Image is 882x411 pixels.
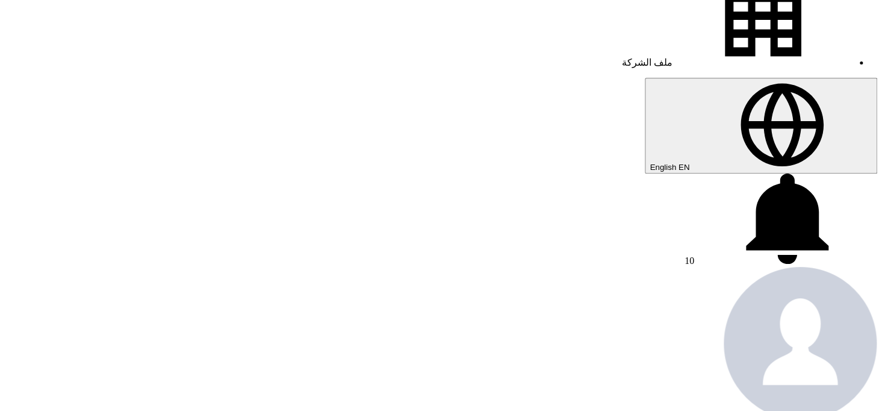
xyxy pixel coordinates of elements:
button: English EN [645,78,877,174]
span: EN [679,163,690,172]
span: English [650,163,676,172]
a: ملف الشركة [622,57,853,67]
span: 10 [685,256,694,266]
